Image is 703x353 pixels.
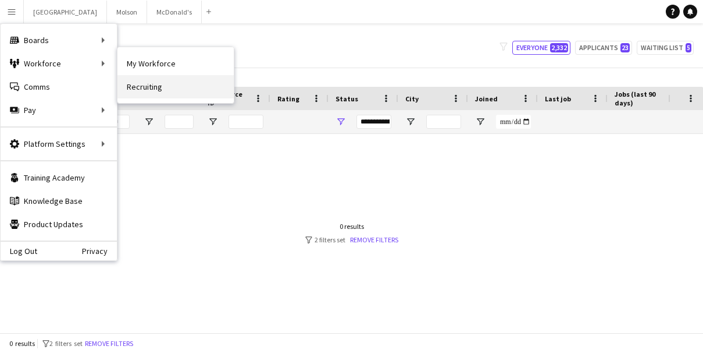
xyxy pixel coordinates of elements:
span: Rating [277,94,299,103]
div: 0 results [305,222,398,231]
span: City [405,94,419,103]
div: Boards [1,29,117,52]
button: Waiting list5 [637,41,694,55]
span: Jobs (last 90 days) [615,90,662,107]
div: Platform Settings [1,132,117,156]
a: Recruiting [117,75,234,98]
button: [GEOGRAPHIC_DATA] [24,1,107,23]
span: 2 filters set [49,339,83,348]
button: Open Filter Menu [208,117,218,127]
span: Status [336,94,358,103]
button: Open Filter Menu [144,117,154,127]
a: Training Academy [1,166,117,189]
button: Remove filters [83,337,135,350]
a: Remove filters [350,235,398,244]
a: Knowledge Base [1,189,117,213]
div: Workforce [1,52,117,75]
button: Open Filter Menu [475,117,486,127]
button: Open Filter Menu [336,117,346,127]
button: Open Filter Menu [405,117,416,127]
button: Molson [107,1,147,23]
button: Everyone2,332 [512,41,570,55]
span: Joined [475,94,498,103]
div: 2 filters set [305,235,398,244]
input: City Filter Input [426,115,461,129]
span: 5 [686,43,691,52]
span: 23 [620,43,630,52]
div: Pay [1,98,117,122]
input: Last Name Filter Input [165,115,194,129]
span: Last job [545,94,571,103]
a: Comms [1,75,117,98]
a: My Workforce [117,52,234,75]
input: Workforce ID Filter Input [229,115,263,129]
a: Product Updates [1,213,117,236]
span: 2,332 [550,43,568,52]
button: McDonald's [147,1,202,23]
input: Joined Filter Input [496,115,531,129]
a: Log Out [1,246,37,256]
a: Privacy [82,246,117,256]
button: Applicants23 [575,41,632,55]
